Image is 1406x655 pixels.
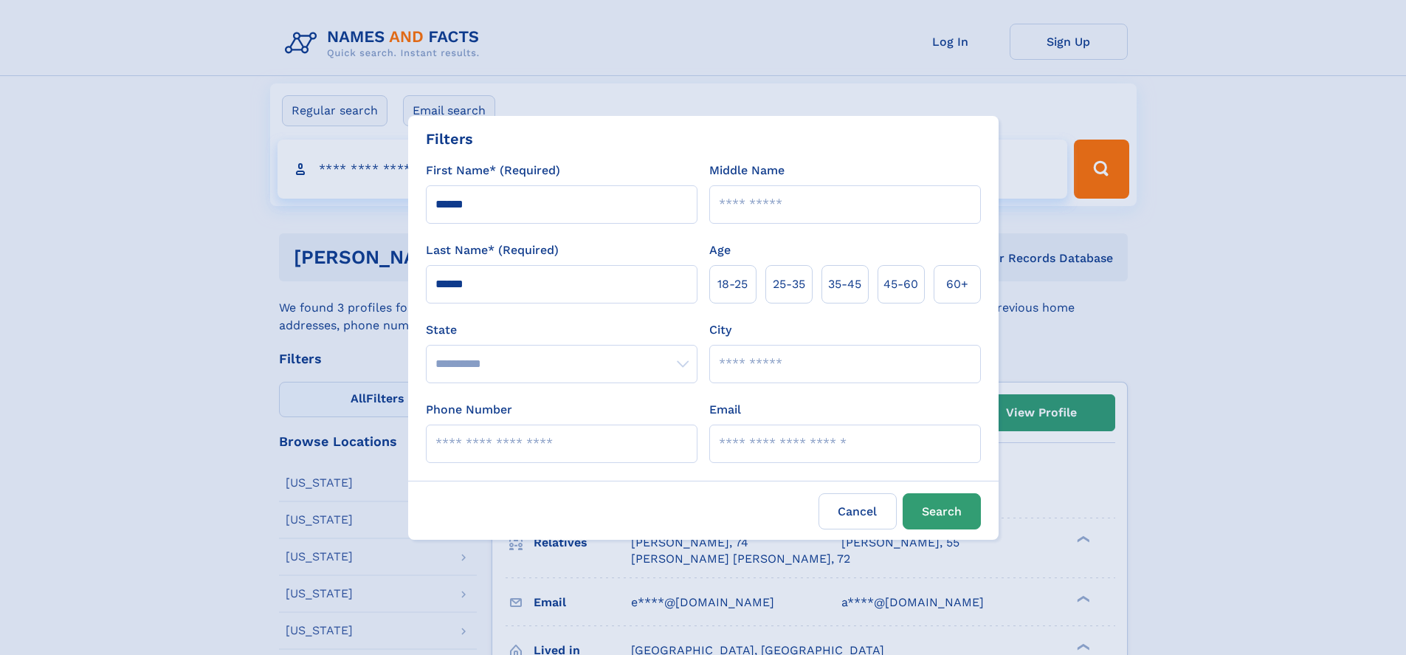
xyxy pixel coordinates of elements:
[709,401,741,419] label: Email
[709,162,785,179] label: Middle Name
[819,493,897,529] label: Cancel
[883,275,918,293] span: 45‑60
[426,128,473,150] div: Filters
[709,241,731,259] label: Age
[709,321,731,339] label: City
[426,321,697,339] label: State
[828,275,861,293] span: 35‑45
[426,241,559,259] label: Last Name* (Required)
[426,162,560,179] label: First Name* (Required)
[946,275,968,293] span: 60+
[773,275,805,293] span: 25‑35
[717,275,748,293] span: 18‑25
[903,493,981,529] button: Search
[426,401,512,419] label: Phone Number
